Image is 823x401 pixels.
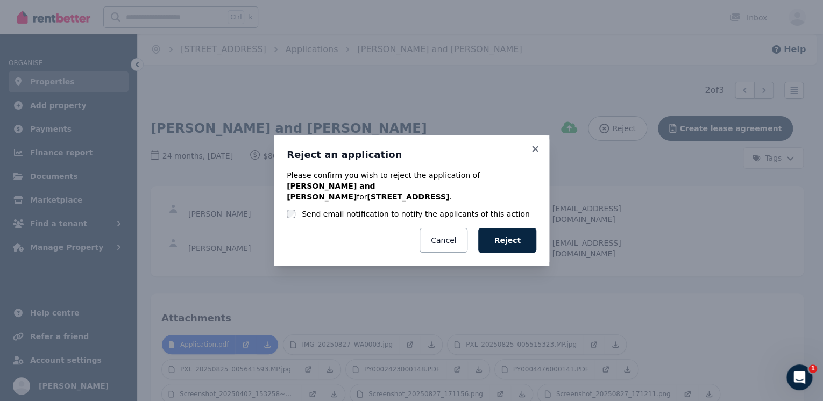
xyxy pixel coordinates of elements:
h3: Reject an application [287,148,536,161]
iframe: Intercom live chat [786,364,812,390]
b: [PERSON_NAME] and [PERSON_NAME] [287,182,375,201]
label: Send email notification to notify the applicants of this action [302,209,530,219]
button: Cancel [420,228,467,253]
span: 1 [808,364,817,373]
button: Reject [478,228,536,253]
p: Please confirm you wish to reject the application of for . [287,170,536,202]
b: [STREET_ADDRESS] [367,192,449,201]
